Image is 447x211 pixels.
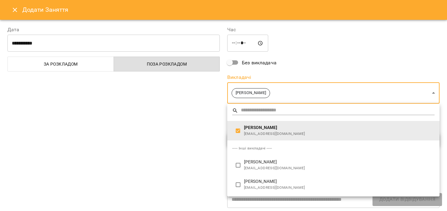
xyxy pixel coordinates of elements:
span: [EMAIL_ADDRESS][DOMAIN_NAME] [244,185,435,191]
span: ── Інші викладачі ── [232,146,272,150]
span: [EMAIL_ADDRESS][DOMAIN_NAME] [244,165,435,171]
span: [PERSON_NAME] [244,159,435,165]
span: [EMAIL_ADDRESS][DOMAIN_NAME] [244,131,435,137]
span: [PERSON_NAME] [244,179,435,185]
span: [PERSON_NAME] [244,125,435,131]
